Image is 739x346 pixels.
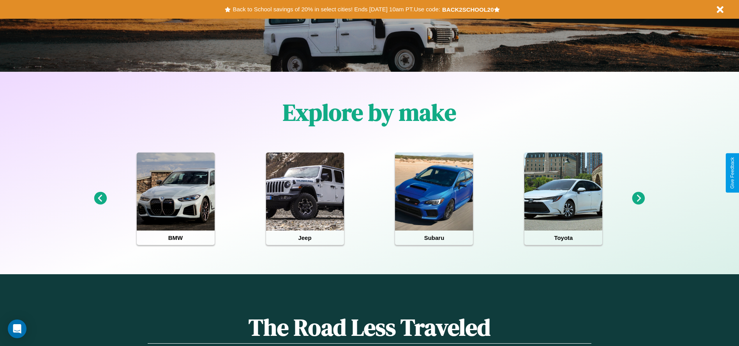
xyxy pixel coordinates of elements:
[283,96,456,128] h1: Explore by make
[395,231,473,245] h4: Subaru
[231,4,442,15] button: Back to School savings of 20% in select cities! Ends [DATE] 10am PT.Use code:
[524,231,602,245] h4: Toyota
[137,231,215,245] h4: BMW
[148,311,591,344] h1: The Road Less Traveled
[730,157,735,189] div: Give Feedback
[8,319,26,338] div: Open Intercom Messenger
[442,6,494,13] b: BACK2SCHOOL20
[266,231,344,245] h4: Jeep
